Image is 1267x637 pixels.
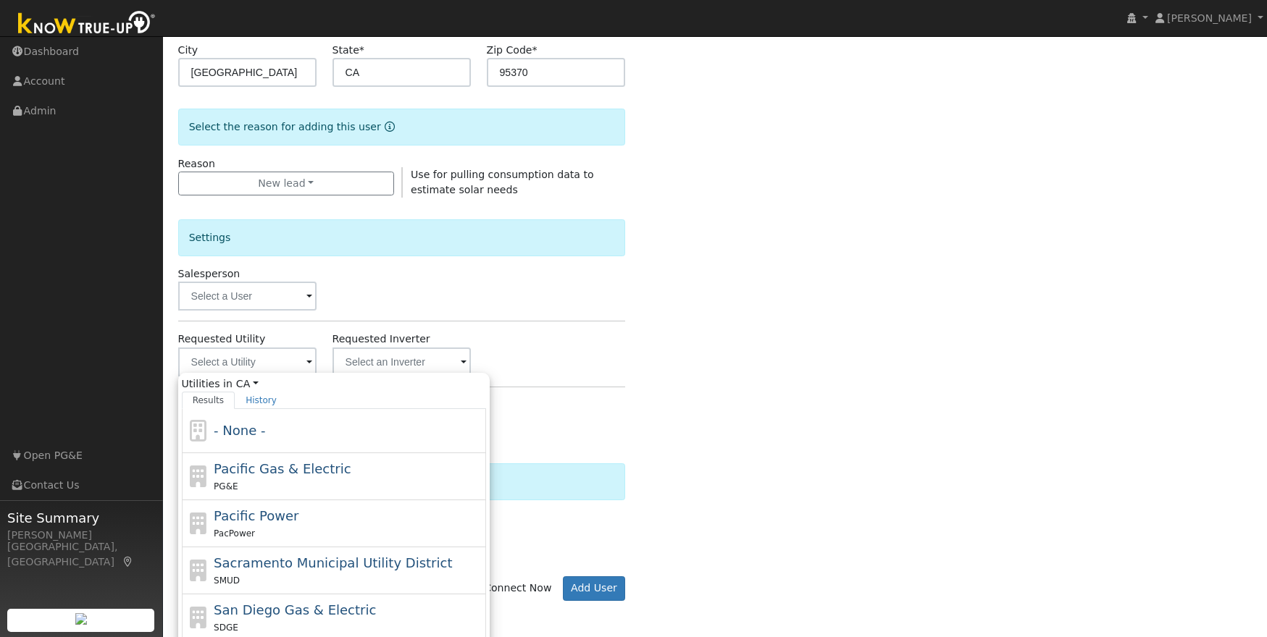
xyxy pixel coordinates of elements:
label: City [178,43,198,58]
a: History [235,392,288,409]
span: Pacific Power [214,508,298,523]
span: Utilities in [182,376,486,392]
label: Connect Now [470,581,551,596]
input: Select a User [178,282,317,311]
div: Select the reason for adding this user [178,109,626,145]
a: Reason for new user [381,121,395,132]
a: Results [182,392,235,409]
label: Requested Utility [178,332,266,347]
div: [PERSON_NAME] [7,528,155,543]
span: [PERSON_NAME] [1167,12,1252,24]
span: Use for pulling consumption data to estimate solar needs [411,169,593,195]
span: PacPower [214,528,255,539]
div: Settings [178,219,626,256]
a: Map [122,556,135,568]
label: State [333,43,364,58]
span: SDGE [214,623,238,633]
label: Requested Inverter [333,332,430,347]
a: CA [236,376,259,392]
img: retrieve [75,613,87,625]
span: Site Summary [7,508,155,528]
input: Select a Utility [178,347,317,376]
span: SMUD [214,575,240,586]
button: Add User [563,576,626,601]
span: Required [359,44,364,56]
label: Zip Code [487,43,538,58]
span: San Diego Gas & Electric [214,602,376,617]
span: - None - [214,423,265,438]
span: Pacific Gas & Electric [214,461,351,476]
label: Reason [178,156,215,172]
span: PG&E [214,481,238,492]
button: New lead [178,172,394,196]
div: [GEOGRAPHIC_DATA], [GEOGRAPHIC_DATA] [7,539,155,570]
label: Salesperson [178,266,241,282]
input: Select an Inverter [333,347,472,376]
span: Required [532,44,538,56]
span: Sacramento Municipal Utility District [214,555,452,570]
img: Know True-Up [11,8,163,41]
